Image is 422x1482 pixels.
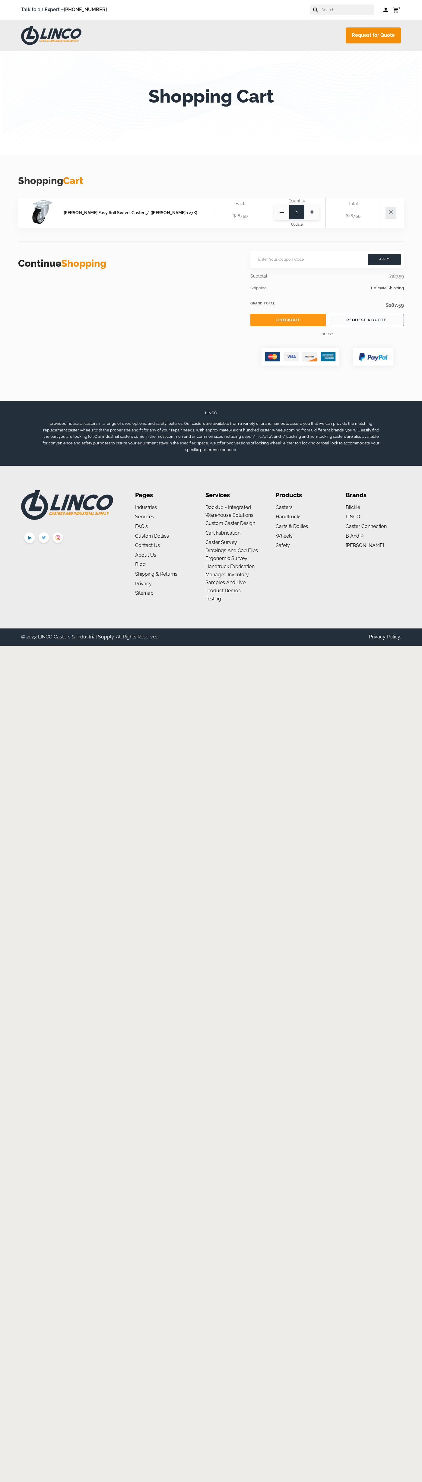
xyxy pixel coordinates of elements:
[18,174,404,188] h3: Shopping
[276,523,308,529] a: Carts & Dollies
[135,581,152,587] a: Privacy
[135,590,154,596] a: Sitemap
[346,213,360,218] span: $187.59
[205,520,255,526] a: Custom Caster Design
[37,531,51,546] img: twitter.png
[135,561,146,567] a: Blog
[51,531,65,546] img: instagram.png
[254,341,346,374] img: group-2119.png
[398,5,400,10] span: 1
[346,533,363,539] a: B and P
[205,596,221,602] a: Testing
[346,542,384,548] a: [PERSON_NAME]
[21,6,107,14] span: Talk to an Expert –
[276,542,290,548] a: Safety
[329,314,404,326] a: REQUEST A QUOTE
[135,523,148,529] a: FAQ's
[346,514,360,520] a: LINCO
[346,523,387,529] a: Caster Connection
[304,205,319,220] span: +
[371,285,404,291] span: Estimate Shipping
[135,552,156,558] a: About us
[274,198,319,205] div: Quantity
[42,420,380,453] p: provides industrial casters in a range of sizes, options, and safety features. Our casters are av...
[32,200,52,224] img: Blickle Easy Roll Swivel Caster 5" [LH-ALEV 127K]
[276,504,293,510] a: Casters
[64,7,107,12] a: [PHONE_NUMBER]
[276,514,302,520] a: Handtrucks
[21,26,81,45] img: LINCO CASTERS & INDUSTRIAL SUPPLY
[233,213,248,218] span: $187.59
[205,548,258,553] a: Drawings and Cad Files
[389,274,404,279] span: $187.59
[23,531,37,546] img: linkedin.png
[276,533,293,539] a: Wheels
[346,504,360,510] a: Blickle
[64,210,213,216] a: [PERSON_NAME] Easy Roll Swivel Caster 5" [[PERSON_NAME] 127K]
[135,571,177,577] a: Shipping & Returns
[135,533,169,539] a: Custom Dollies
[250,314,325,326] a: Checkout
[386,302,404,308] span: $187.59
[63,175,83,186] span: Cart
[205,580,246,593] a: Samples and Live Product Demos
[205,530,240,536] a: Cart Fabrication
[383,7,388,13] a: Log in
[346,490,401,500] li: Brands
[291,223,303,227] span: Update
[346,27,401,43] a: Request for Quote
[135,514,154,520] a: Services
[321,5,374,15] input: Search
[250,285,404,291] div: Shipping
[135,504,157,510] a: Industries
[250,273,351,280] div: Subtotal
[205,572,249,577] a: Managed Inventory
[135,542,160,548] a: Contact Us
[205,539,237,545] a: Caster Survey
[148,86,274,107] h1: Shopping Cart
[21,633,160,641] div: © 2023 LINCO Casters & Industrial Supply. All Rights Reserved.
[276,490,331,500] li: Products
[250,331,404,337] p: -- or use --
[205,555,247,561] a: Ergonomic Survey
[332,198,375,210] div: Total
[219,198,262,210] div: Each
[205,504,253,518] a: DockUp - Integrated Warehouse Solutions
[205,490,261,500] li: Services
[393,6,401,14] a: 1
[21,490,113,520] img: LINCO CASTERS & INDUSTRIAL SUPPLY
[369,634,401,640] a: Privacy Policy.
[135,490,190,500] li: Pages
[250,301,351,306] div: Grand Total
[205,411,217,415] span: LINCO
[61,258,106,269] span: Shopping
[274,205,289,220] span: —
[346,341,400,374] img: group-2120.png
[18,258,106,269] a: ContinueShopping
[205,564,255,569] a: Handtruck Fabrication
